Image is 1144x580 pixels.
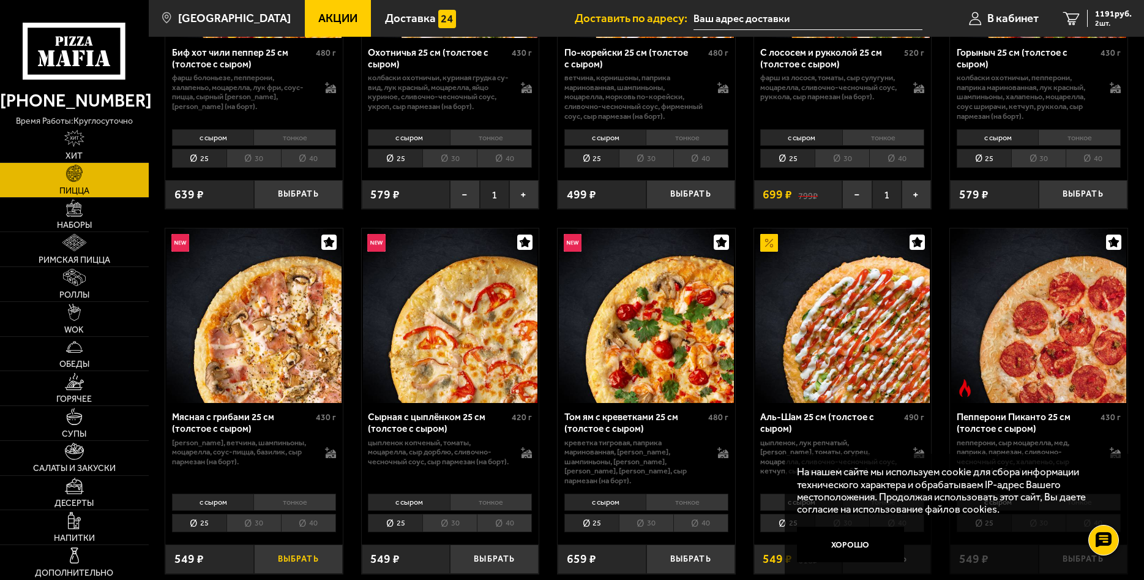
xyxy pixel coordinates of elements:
[869,149,924,168] li: 40
[450,180,479,209] button: −
[172,149,226,168] li: 25
[760,438,901,476] p: цыпленок, лук репчатый, [PERSON_NAME], томаты, огурец, моцарелла, сливочно-чесночный соус, кетчуп...
[368,494,449,511] li: с сыром
[318,13,357,24] span: Акции
[1011,149,1066,168] li: 30
[564,47,705,70] div: По-корейски 25 см (толстое с сыром)
[564,494,646,511] li: с сыром
[39,256,110,265] span: Римская пицца
[1101,412,1121,423] span: 430 г
[35,569,113,578] span: Дополнительно
[385,13,436,24] span: Доставка
[797,465,1109,515] p: На нашем сайте мы используем cookie для сбора информации технического характера и обрабатываем IP...
[646,544,735,574] button: Выбрать
[755,228,930,403] img: Аль-Шам 25 см (толстое с сыром)
[367,234,385,252] img: Новинка
[363,228,537,403] img: Сырная с цыплёнком 25 см (толстое с сыром)
[760,412,901,434] div: Аль-Шам 25 см (толстое с сыром)
[316,412,336,423] span: 430 г
[59,291,89,299] span: Роллы
[902,180,931,209] button: +
[760,129,842,146] li: с сыром
[33,464,116,473] span: Салаты и закуски
[450,494,532,511] li: тонкое
[564,149,619,168] li: 25
[564,234,581,252] img: Новинка
[165,228,342,403] a: НовинкаМясная с грибами 25 см (толстое с сыром)
[171,234,189,252] img: Новинка
[619,149,673,168] li: 30
[172,438,313,467] p: [PERSON_NAME], ветчина, шампиньоны, моцарелла, соус-пицца, базилик, сыр пармезан (на борт).
[842,129,924,146] li: тонкое
[166,228,341,403] img: Мясная с грибами 25 см (толстое с сыром)
[512,412,532,423] span: 420 г
[1066,149,1121,168] li: 40
[172,129,253,146] li: с сыром
[64,326,84,334] span: WOK
[904,48,924,58] span: 520 г
[619,514,673,533] li: 30
[281,149,336,168] li: 40
[564,514,619,533] li: 25
[558,228,735,403] a: НовинкаТом ям с креветками 25 см (толстое с сыром)
[54,499,94,508] span: Десерты
[480,180,509,209] span: 1
[1101,48,1121,58] span: 430 г
[254,180,343,209] button: Выбрать
[512,48,532,58] span: 430 г
[957,149,1011,168] li: 25
[564,73,705,121] p: ветчина, корнишоны, паприка маринованная, шампиньоны, моцарелла, морковь по-корейски, сливочно-че...
[956,379,974,397] img: Острое блюдо
[57,221,92,230] span: Наборы
[178,13,291,24] span: [GEOGRAPHIC_DATA]
[509,180,539,209] button: +
[172,47,313,70] div: Биф хот чили пеппер 25 см (толстое с сыром)
[567,189,596,200] span: 499 ₽
[368,149,422,168] li: 25
[904,412,924,423] span: 490 г
[477,514,532,533] li: 40
[646,180,735,209] button: Выбрать
[477,149,532,168] li: 40
[872,180,902,209] span: 1
[65,152,83,160] span: Хит
[370,553,400,565] span: 549 ₽
[760,47,901,70] div: С лососем и рукколой 25 см (толстое с сыром)
[760,494,842,511] li: с сыром
[56,395,92,404] span: Горячее
[253,494,335,511] li: тонкое
[172,73,313,111] p: фарш болоньезе, пепперони, халапеньо, моцарелла, лук фри, соус-пицца, сырный [PERSON_NAME], [PERS...
[673,149,728,168] li: 40
[422,149,477,168] li: 30
[564,438,705,486] p: креветка тигровая, паприка маринованная, [PERSON_NAME], шампиньоны, [PERSON_NAME], [PERSON_NAME],...
[1039,180,1127,209] button: Выбрать
[760,514,815,533] li: 25
[370,189,400,200] span: 579 ₽
[708,48,728,58] span: 480 г
[763,189,792,200] span: 699 ₽
[760,234,778,252] img: Акционный
[316,48,336,58] span: 480 г
[957,129,1038,146] li: с сыром
[646,494,728,511] li: тонкое
[646,129,728,146] li: тонкое
[567,553,596,565] span: 659 ₽
[174,553,204,565] span: 549 ₽
[368,47,509,70] div: Охотничья 25 см (толстое с сыром)
[62,430,86,439] span: Супы
[368,129,449,146] li: с сыром
[957,47,1097,70] div: Горыныч 25 см (толстое с сыром)
[226,149,281,168] li: 30
[226,514,281,533] li: 30
[957,438,1097,476] p: пепперони, сыр Моцарелла, мед, паприка, пармезан, сливочно-чесночный соус, халапеньо, сыр пармеза...
[450,129,532,146] li: тонкое
[254,544,343,574] button: Выбрать
[754,228,931,403] a: АкционныйАль-Шам 25 см (толстое с сыром)
[815,149,869,168] li: 30
[172,412,313,434] div: Мясная с грибами 25 см (толстое с сыром)
[564,129,646,146] li: с сыром
[368,412,509,434] div: Сырная с цыплёнком 25 см (толстое с сыром)
[797,527,904,562] button: Хорошо
[1038,129,1120,146] li: тонкое
[798,189,818,200] s: 799 ₽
